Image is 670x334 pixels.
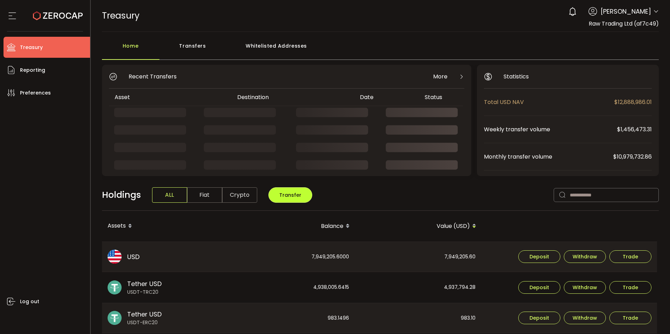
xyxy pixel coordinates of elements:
img: usd_portfolio.svg [108,250,122,264]
div: 4,937,794.28 [355,272,481,303]
div: 4,938,005.6415 [229,272,355,303]
span: Crypto [222,187,257,203]
div: 7,949,205.60 [355,242,481,272]
div: Whitelisted Addresses [226,39,327,60]
div: Destination [232,93,354,101]
span: $12,888,986.01 [614,98,652,106]
button: Withdraw [564,281,606,294]
span: More [433,72,447,81]
span: Statistics [504,72,529,81]
button: Trade [609,250,651,263]
span: Trade [623,285,638,290]
span: Trade [623,315,638,320]
span: $1,456,473.31 [617,125,652,134]
div: Balance [229,220,355,232]
span: Weekly transfer volume [484,125,617,134]
span: Transfer [279,192,301,199]
button: Trade [609,281,651,294]
button: Withdraw [564,312,606,324]
span: USD [127,252,139,262]
span: Tether USD [127,279,162,288]
span: Log out [20,297,39,307]
button: Deposit [518,281,560,294]
div: Home [102,39,159,60]
span: Treasury [102,9,139,22]
button: Trade [609,312,651,324]
span: $10,979,732.86 [613,152,652,161]
span: Tether USD [127,309,162,319]
div: Assets [102,220,229,232]
button: Transfer [268,187,312,203]
div: Status [419,93,463,101]
div: 983.10 [355,303,481,333]
div: 7,949,205.6000 [229,242,355,272]
button: Withdraw [564,250,606,263]
span: [PERSON_NAME] [601,7,651,16]
span: Holdings [102,188,141,202]
span: Deposit [529,315,549,320]
span: ALL [152,187,187,203]
span: Deposit [529,285,549,290]
div: Date [354,93,419,101]
img: usdt_portfolio.svg [108,280,122,294]
span: Recent Transfers [129,72,177,81]
span: Total USD NAV [484,98,614,106]
span: Trade [623,254,638,259]
iframe: Chat Widget [635,300,670,334]
span: USDT-ERC20 [127,319,162,326]
span: Preferences [20,88,51,98]
button: Deposit [518,250,560,263]
span: Raw Trading Ltd (af7c49) [589,20,659,28]
span: Withdraw [573,315,597,320]
span: Withdraw [573,254,597,259]
span: Fiat [187,187,222,203]
span: Treasury [20,42,43,53]
span: Deposit [529,254,549,259]
img: usdt_portfolio.svg [108,311,122,325]
div: Transfers [159,39,226,60]
div: Value (USD) [355,220,482,232]
button: Deposit [518,312,560,324]
span: Reporting [20,65,45,75]
div: Asset [109,93,232,101]
span: Monthly transfer volume [484,152,613,161]
div: 983.1496 [229,303,355,333]
span: Withdraw [573,285,597,290]
span: USDT-TRC20 [127,288,162,296]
